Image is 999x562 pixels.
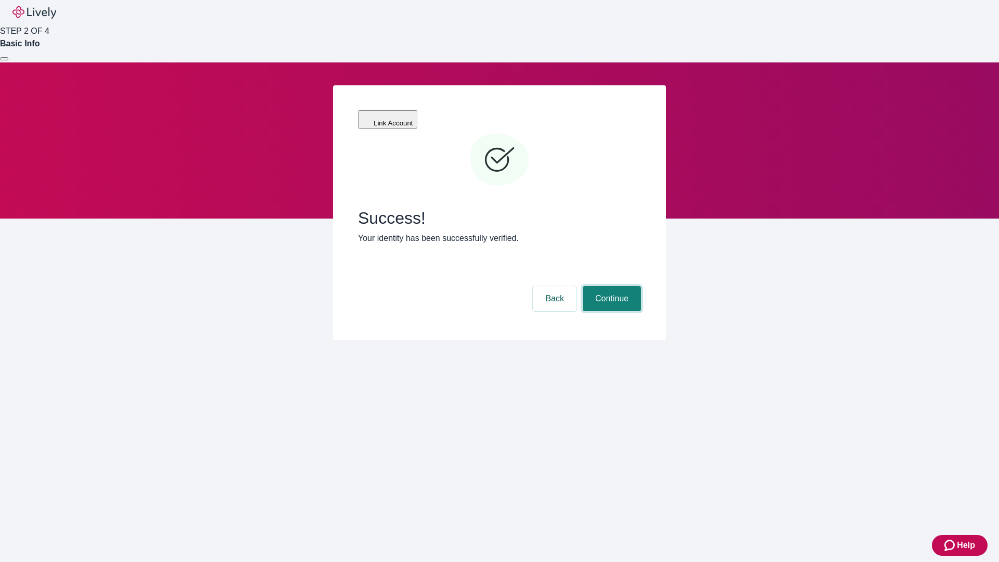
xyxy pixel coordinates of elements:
img: Lively [12,6,56,19]
p: Your identity has been successfully verified. [358,232,641,245]
span: Success! [358,208,641,228]
span: Help [957,539,975,552]
svg: Checkmark icon [468,129,531,191]
button: Back [533,286,577,311]
svg: Zendesk support icon [944,539,957,552]
button: Continue [583,286,641,311]
button: Link Account [358,110,417,129]
button: Zendesk support iconHelp [932,535,988,556]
